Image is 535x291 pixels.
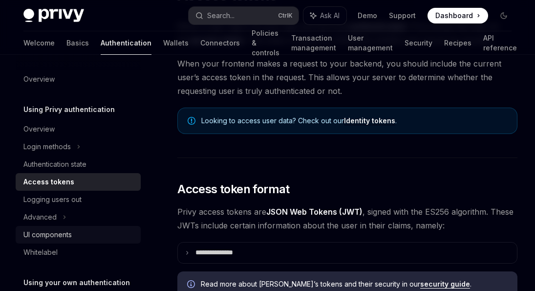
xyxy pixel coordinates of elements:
[187,280,197,290] svg: Info
[23,31,55,55] a: Welcome
[23,211,57,223] div: Advanced
[444,31,471,55] a: Recipes
[320,11,340,21] span: Ask AI
[344,116,395,125] a: Identity tokens
[163,31,189,55] a: Wallets
[200,31,240,55] a: Connectors
[23,194,82,205] div: Logging users out
[278,12,293,20] span: Ctrl K
[23,123,55,135] div: Overview
[420,280,470,289] a: security guide
[188,117,195,125] svg: Note
[23,176,74,188] div: Access tokens
[23,229,72,241] div: UI components
[23,9,84,22] img: dark logo
[23,277,130,289] h5: Using your own authentication
[16,120,141,138] a: Overview
[23,104,115,115] h5: Using Privy authentication
[66,31,89,55] a: Basics
[23,141,71,153] div: Login methods
[291,31,336,55] a: Transaction management
[358,11,377,21] a: Demo
[207,10,235,22] div: Search...
[177,181,290,197] span: Access token format
[252,31,279,55] a: Policies & controls
[23,158,86,170] div: Authentication state
[303,7,346,24] button: Ask AI
[101,31,151,55] a: Authentication
[177,205,517,232] span: Privy access tokens are , signed with the ES256 algorithm. These JWTs include certain information...
[483,31,517,55] a: API reference
[201,116,507,126] span: Looking to access user data? Check out our .
[389,11,416,21] a: Support
[23,246,58,258] div: Whitelabel
[428,8,488,23] a: Dashboard
[16,226,141,244] a: UI components
[16,70,141,88] a: Overview
[16,156,141,173] a: Authentication state
[348,31,393,55] a: User management
[16,244,141,261] a: Whitelabel
[23,73,55,85] div: Overview
[496,8,512,23] button: Toggle dark mode
[201,279,508,289] span: Read more about [PERSON_NAME]’s tokens and their security in our .
[266,207,363,217] a: JSON Web Tokens (JWT)
[189,7,298,24] button: Search...CtrlK
[177,57,517,98] span: When your frontend makes a request to your backend, you should include the current user’s access ...
[435,11,473,21] span: Dashboard
[405,31,432,55] a: Security
[16,173,141,191] a: Access tokens
[16,191,141,208] a: Logging users out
